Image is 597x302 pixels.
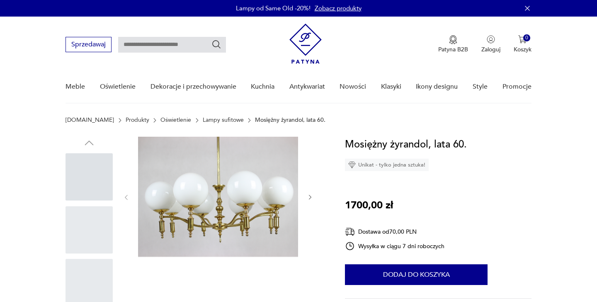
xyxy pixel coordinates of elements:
[66,117,114,123] a: [DOMAIN_NAME]
[315,4,362,12] a: Zobacz produkty
[236,4,311,12] p: Lampy od Same Old -20%!
[514,46,531,53] p: Koszyk
[150,71,236,103] a: Dekoracje i przechowywanie
[126,117,149,123] a: Produkty
[66,42,112,48] a: Sprzedawaj
[416,71,458,103] a: Ikony designu
[345,264,488,285] button: Dodaj do koszyka
[160,117,191,123] a: Oświetlenie
[438,35,468,53] a: Ikona medaluPatyna B2B
[289,24,322,64] img: Patyna - sklep z meblami i dekoracjami vintage
[203,117,244,123] a: Lampy sufitowe
[345,227,355,237] img: Ikona dostawy
[345,198,393,213] p: 1700,00 zł
[255,117,325,123] p: Mosiężny żyrandol, lata 60.
[518,35,527,43] img: Ikona koszyka
[502,71,531,103] a: Promocje
[345,227,444,237] div: Dostawa od 70,00 PLN
[348,161,356,169] img: Ikona diamentu
[340,71,366,103] a: Nowości
[438,46,468,53] p: Patyna B2B
[345,137,467,152] h1: Mosiężny żyrandol, lata 60.
[449,35,457,44] img: Ikona medalu
[138,137,298,257] img: Zdjęcie produktu Mosiężny żyrandol, lata 60.
[211,39,221,49] button: Szukaj
[66,37,112,52] button: Sprzedawaj
[487,35,495,43] img: Ikonka użytkownika
[481,35,500,53] button: Zaloguj
[289,71,325,103] a: Antykwariat
[345,159,429,171] div: Unikat - tylko jedna sztuka!
[481,46,500,53] p: Zaloguj
[523,34,530,41] div: 0
[66,71,85,103] a: Meble
[381,71,401,103] a: Klasyki
[251,71,274,103] a: Kuchnia
[473,71,488,103] a: Style
[438,35,468,53] button: Patyna B2B
[514,35,531,53] button: 0Koszyk
[345,241,444,251] div: Wysyłka w ciągu 7 dni roboczych
[100,71,136,103] a: Oświetlenie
